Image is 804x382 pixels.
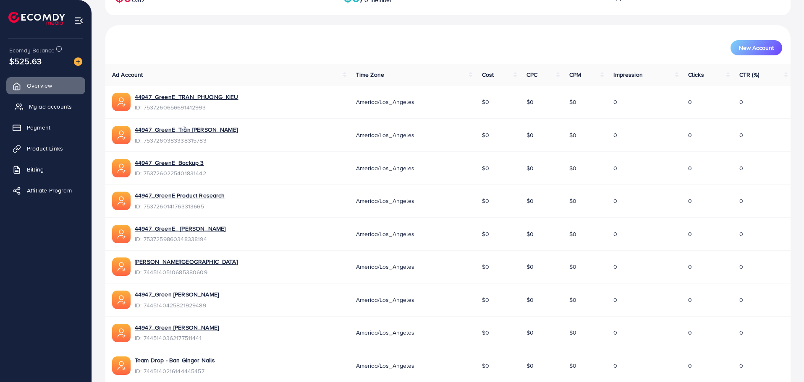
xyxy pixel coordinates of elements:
[356,98,415,106] span: America/Los_Angeles
[739,197,743,205] span: 0
[74,16,84,26] img: menu
[112,356,131,375] img: ic-ads-acc.e4c84228.svg
[27,165,44,174] span: Billing
[688,131,692,139] span: 0
[688,197,692,205] span: 0
[613,262,617,271] span: 0
[482,164,489,172] span: $0
[9,46,55,55] span: Ecomdy Balance
[6,182,85,199] a: Affiliate Program
[356,197,415,205] span: America/Los_Angeles
[739,328,743,337] span: 0
[613,361,617,370] span: 0
[739,45,774,51] span: New Account
[135,191,225,200] a: 44947_GreenE Product Research
[613,98,617,106] span: 0
[688,230,692,238] span: 0
[112,225,131,243] img: ic-ads-acc.e4c84228.svg
[739,296,743,304] span: 0
[112,126,131,144] img: ic-ads-acc.e4c84228.svg
[356,328,415,337] span: America/Los_Angeles
[27,186,72,195] span: Affiliate Program
[135,301,219,309] span: ID: 7445140425821929489
[356,230,415,238] span: America/Los_Angeles
[356,70,384,79] span: Time Zone
[569,361,576,370] span: $0
[613,131,617,139] span: 0
[569,296,576,304] span: $0
[739,70,759,79] span: CTR (%)
[613,164,617,172] span: 0
[112,93,131,111] img: ic-ads-acc.e4c84228.svg
[526,328,534,337] span: $0
[482,262,489,271] span: $0
[526,131,534,139] span: $0
[356,131,415,139] span: America/Los_Angeles
[569,197,576,205] span: $0
[731,40,782,55] button: New Account
[112,324,131,342] img: ic-ads-acc.e4c84228.svg
[135,93,238,101] a: 44947_GreenE_TRAN_PHUONG_KIEU
[29,102,72,111] span: My ad accounts
[74,57,82,66] img: image
[6,161,85,178] a: Billing
[27,123,50,132] span: Payment
[613,296,617,304] span: 0
[6,119,85,136] a: Payment
[688,328,692,337] span: 0
[526,230,534,238] span: $0
[135,224,225,233] a: 44947_GreenE_ [PERSON_NAME]
[135,136,238,145] span: ID: 7537260383338315783
[135,290,219,299] a: 44947_Green [PERSON_NAME]
[688,98,692,106] span: 0
[739,131,743,139] span: 0
[135,125,238,134] a: 44947_GreenE_Trần [PERSON_NAME]
[739,262,743,271] span: 0
[569,164,576,172] span: $0
[613,70,643,79] span: Impression
[688,70,704,79] span: Clicks
[613,197,617,205] span: 0
[739,361,743,370] span: 0
[112,291,131,309] img: ic-ads-acc.e4c84228.svg
[356,361,415,370] span: America/Los_Angeles
[482,197,489,205] span: $0
[482,328,489,337] span: $0
[135,103,238,112] span: ID: 7537260656691412993
[135,159,206,167] a: 44947_GreenE_Backup 3
[526,197,534,205] span: $0
[27,144,63,153] span: Product Links
[6,140,85,157] a: Product Links
[135,202,225,210] span: ID: 7537260141763313665
[569,328,576,337] span: $0
[356,296,415,304] span: America/Los_Angeles
[739,230,743,238] span: 0
[688,164,692,172] span: 0
[526,70,537,79] span: CPC
[135,334,219,342] span: ID: 7445140362177511441
[739,164,743,172] span: 0
[8,12,65,25] a: logo
[569,262,576,271] span: $0
[569,70,581,79] span: CPM
[112,159,131,177] img: ic-ads-acc.e4c84228.svg
[569,230,576,238] span: $0
[526,361,534,370] span: $0
[135,323,219,332] a: 44947_Green [PERSON_NAME]
[6,77,85,94] a: Overview
[526,262,534,271] span: $0
[613,328,617,337] span: 0
[135,169,206,177] span: ID: 7537260225401831442
[482,98,489,106] span: $0
[135,367,215,375] span: ID: 7445140216144445457
[569,131,576,139] span: $0
[688,296,692,304] span: 0
[135,257,238,266] a: [PERSON_NAME][GEOGRAPHIC_DATA]
[112,70,143,79] span: Ad Account
[482,361,489,370] span: $0
[526,98,534,106] span: $0
[482,230,489,238] span: $0
[135,268,238,276] span: ID: 7445140510685380609
[356,164,415,172] span: America/Los_Angeles
[482,131,489,139] span: $0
